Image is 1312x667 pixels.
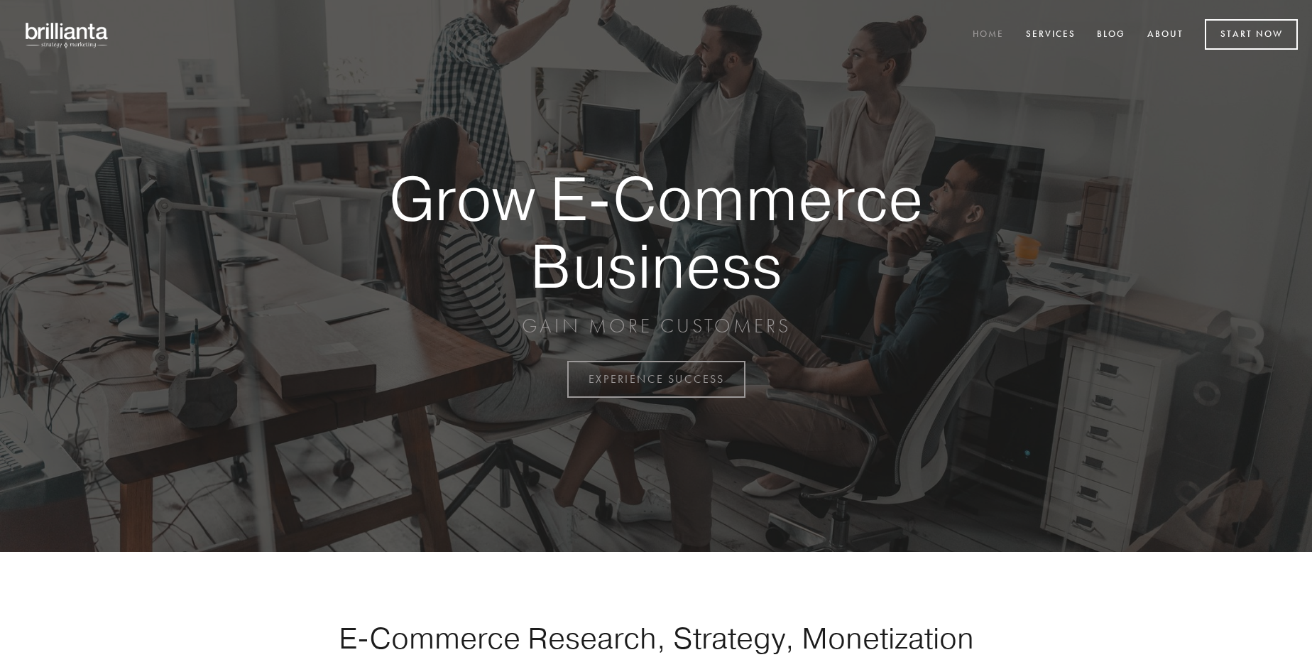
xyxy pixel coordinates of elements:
a: Start Now [1205,19,1298,50]
img: brillianta - research, strategy, marketing [14,14,121,55]
a: Home [963,23,1013,47]
a: About [1138,23,1193,47]
a: Services [1017,23,1085,47]
h1: E-Commerce Research, Strategy, Monetization [294,620,1018,656]
a: Blog [1088,23,1135,47]
strong: Grow E-Commerce Business [339,165,973,299]
p: GAIN MORE CUSTOMERS [339,313,973,339]
a: EXPERIENCE SUCCESS [567,361,745,398]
